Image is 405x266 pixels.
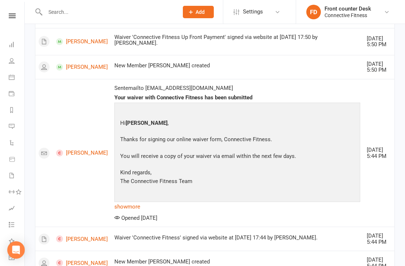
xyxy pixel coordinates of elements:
a: What's New [9,234,25,250]
div: Waiver 'Connective Fitness Up Front Payment' signed via website at [DATE] 17:50 by [PERSON_NAME]. [114,34,360,46]
a: Reports [9,103,25,119]
div: [DATE] 5:44 PM [367,147,391,159]
a: Payments [9,86,25,103]
input: Search... [43,7,173,17]
a: Calendar [9,70,25,86]
span: Opened [DATE] [114,215,157,221]
div: Open Intercom Messenger [7,241,25,259]
a: [PERSON_NAME] [56,150,108,156]
p: You will receive a copy of your waiver via email within the next few days. [118,152,298,162]
span: Add [196,9,205,15]
div: [DATE] 5:50 PM [367,36,391,48]
a: [PERSON_NAME] [56,64,108,71]
div: [DATE] 5:44 PM [367,233,391,245]
a: [PERSON_NAME] [56,38,108,45]
div: Your waiver with Connective Fitness has been submitted [114,95,360,101]
a: Assessments [9,201,25,217]
div: New Member [PERSON_NAME] created [114,259,360,265]
strong: [PERSON_NAME] [126,120,168,126]
a: [PERSON_NAME] [56,235,108,242]
p: Kind regards, The Connective Fitness Team [118,168,298,187]
a: show more [114,202,360,212]
span: Sent email to [EMAIL_ADDRESS][DOMAIN_NAME] [114,85,233,91]
a: People [9,53,25,70]
a: Dashboard [9,37,25,53]
div: Waiver 'Connective Fitness' signed via website at [DATE] 17:44 by [PERSON_NAME]. [114,235,360,241]
span: Settings [243,4,263,20]
div: New Member [PERSON_NAME] created [114,63,360,69]
div: Front counter Desk [325,5,371,12]
td: Connective fitness Click here to unsubscribe © 2021 Clubworx Pty Ltd [118,201,181,232]
div: Connective Fitness [325,12,371,19]
p: Thanks for signing our online waiver form, Connective Fitness. [118,135,298,146]
a: Product Sales [9,152,25,168]
div: [DATE] 5:50 PM [367,61,391,73]
button: Add [183,6,214,18]
div: FD [306,5,321,19]
p: Hi , [118,119,298,129]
